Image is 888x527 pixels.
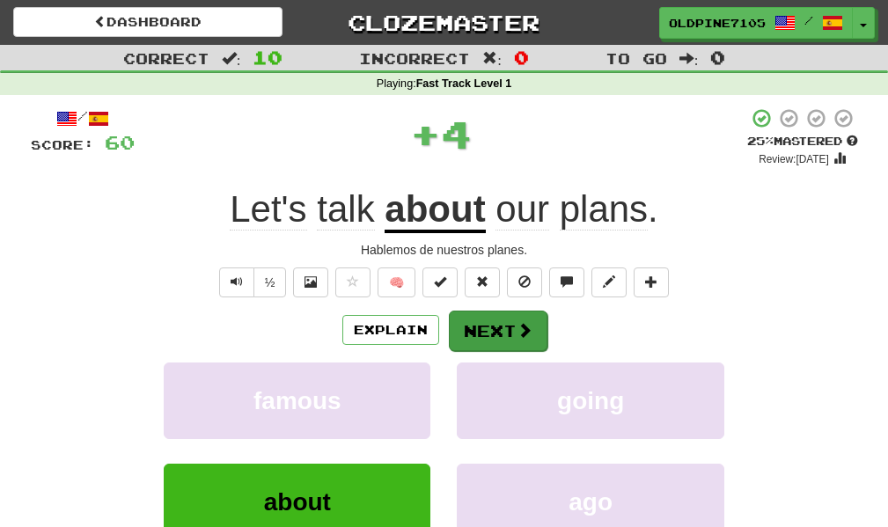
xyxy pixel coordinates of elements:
[31,241,858,259] div: Hablemos de nuestros planes.
[264,488,331,516] span: about
[710,47,725,68] span: 0
[441,112,472,156] span: 4
[378,267,415,297] button: 🧠
[759,153,829,165] small: Review: [DATE]
[31,137,94,152] span: Score:
[359,49,470,67] span: Incorrect
[486,188,658,231] span: .
[216,267,287,297] div: Text-to-speech controls
[560,188,648,231] span: plans
[164,362,430,439] button: famous
[495,188,549,231] span: our
[482,51,502,66] span: :
[335,267,371,297] button: Favorite sentence (alt+f)
[410,107,441,160] span: +
[13,7,283,37] a: Dashboard
[342,315,439,345] button: Explain
[309,7,578,38] a: Clozemaster
[569,488,613,516] span: ago
[465,267,500,297] button: Reset to 0% Mastered (alt+r)
[123,49,209,67] span: Correct
[219,267,254,297] button: Play sentence audio (ctl+space)
[253,267,287,297] button: ½
[557,387,624,414] span: going
[457,362,723,439] button: going
[591,267,627,297] button: Edit sentence (alt+d)
[253,47,283,68] span: 10
[449,311,547,351] button: Next
[293,267,328,297] button: Show image (alt+x)
[507,267,542,297] button: Ignore sentence (alt+i)
[659,7,853,39] a: OldPine7105 /
[514,47,529,68] span: 0
[605,49,667,67] span: To go
[804,14,813,26] span: /
[230,188,306,231] span: Let's
[416,77,512,90] strong: Fast Track Level 1
[253,387,341,414] span: famous
[31,107,135,129] div: /
[222,51,241,66] span: :
[679,51,699,66] span: :
[549,267,584,297] button: Discuss sentence (alt+u)
[317,188,374,231] span: talk
[669,15,766,31] span: OldPine7105
[385,188,485,233] u: about
[634,267,669,297] button: Add to collection (alt+a)
[747,134,858,150] div: Mastered
[422,267,458,297] button: Set this sentence to 100% Mastered (alt+m)
[105,131,135,153] span: 60
[747,134,774,148] span: 25 %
